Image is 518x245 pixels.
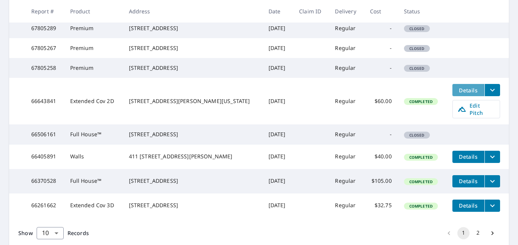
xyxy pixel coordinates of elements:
[484,151,500,163] button: filesDropdownBtn-66405891
[25,145,64,169] td: 66405891
[405,155,437,160] span: Completed
[262,58,293,78] td: [DATE]
[262,145,293,169] td: [DATE]
[262,169,293,193] td: [DATE]
[364,193,398,218] td: $32.75
[364,18,398,38] td: -
[64,124,123,144] td: Full House™
[405,66,429,71] span: Closed
[457,102,495,116] span: Edit Pitch
[25,124,64,144] td: 66506161
[484,84,500,96] button: filesDropdownBtn-66643841
[405,26,429,31] span: Closed
[25,169,64,193] td: 66370528
[129,24,256,32] div: [STREET_ADDRESS]
[262,38,293,58] td: [DATE]
[25,18,64,38] td: 67805289
[25,78,64,124] td: 66643841
[25,38,64,58] td: 67805267
[484,200,500,212] button: filesDropdownBtn-66261662
[329,145,364,169] td: Regular
[457,202,480,209] span: Details
[129,44,256,52] div: [STREET_ADDRESS]
[129,177,256,185] div: [STREET_ADDRESS]
[129,64,256,72] div: [STREET_ADDRESS]
[64,18,123,38] td: Premium
[364,38,398,58] td: -
[25,58,64,78] td: 67805258
[457,227,470,239] button: page 1
[329,169,364,193] td: Regular
[37,227,64,239] div: Show 10 records
[37,222,64,244] div: 10
[364,78,398,124] td: $60.00
[457,87,480,94] span: Details
[262,193,293,218] td: [DATE]
[405,203,437,209] span: Completed
[262,18,293,38] td: [DATE]
[452,175,484,187] button: detailsBtn-66370528
[18,229,33,237] span: Show
[405,99,437,104] span: Completed
[405,132,429,138] span: Closed
[64,169,123,193] td: Full House™
[329,78,364,124] td: Regular
[25,193,64,218] td: 66261662
[329,193,364,218] td: Regular
[452,151,484,163] button: detailsBtn-66405891
[329,18,364,38] td: Regular
[329,124,364,144] td: Regular
[129,201,256,209] div: [STREET_ADDRESS]
[452,200,484,212] button: detailsBtn-66261662
[64,38,123,58] td: Premium
[486,227,499,239] button: Go to next page
[364,58,398,78] td: -
[364,169,398,193] td: $105.00
[329,58,364,78] td: Regular
[129,97,256,105] div: [STREET_ADDRESS][PERSON_NAME][US_STATE]
[405,179,437,184] span: Completed
[64,145,123,169] td: Walls
[262,78,293,124] td: [DATE]
[405,46,429,51] span: Closed
[129,131,256,138] div: [STREET_ADDRESS]
[64,193,123,218] td: Extended Cov 3D
[262,124,293,144] td: [DATE]
[64,78,123,124] td: Extended Cov 2D
[64,58,123,78] td: Premium
[472,227,484,239] button: Go to page 2
[457,177,480,185] span: Details
[129,153,256,160] div: 411 [STREET_ADDRESS][PERSON_NAME]
[484,175,500,187] button: filesDropdownBtn-66370528
[452,100,500,118] a: Edit Pitch
[68,229,89,237] span: Records
[452,84,484,96] button: detailsBtn-66643841
[457,153,480,160] span: Details
[364,124,398,144] td: -
[329,38,364,58] td: Regular
[364,145,398,169] td: $40.00
[442,227,500,239] nav: pagination navigation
